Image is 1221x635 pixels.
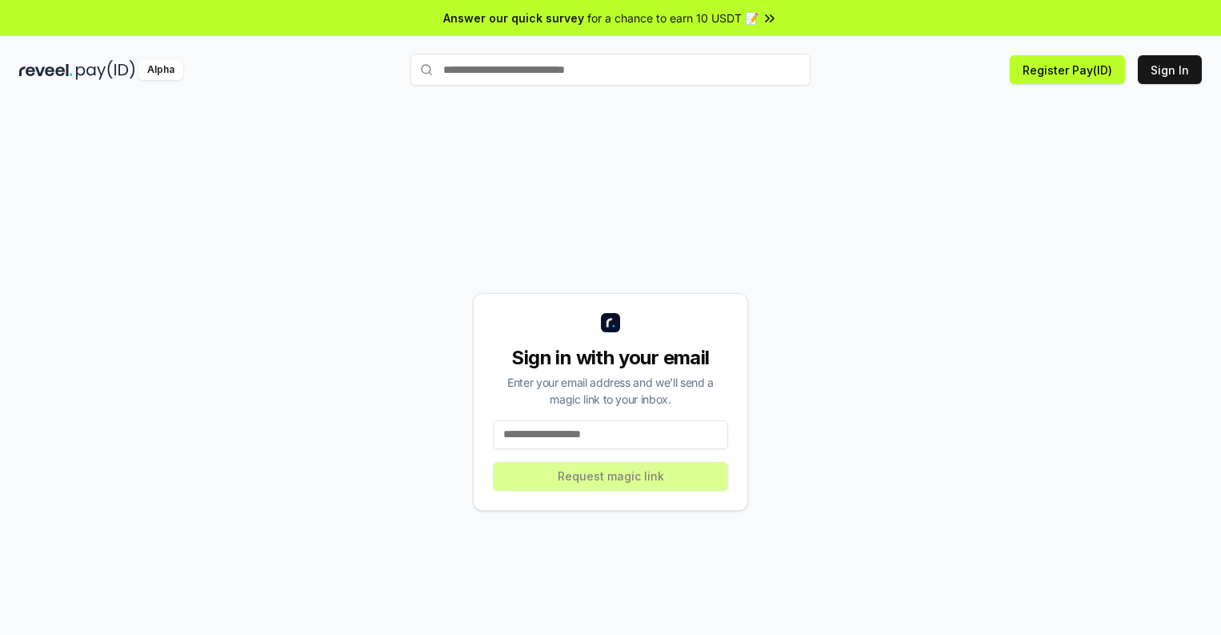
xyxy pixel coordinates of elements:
button: Register Pay(ID) [1010,55,1125,84]
div: Alpha [138,60,183,80]
img: pay_id [76,60,135,80]
img: reveel_dark [19,60,73,80]
img: logo_small [601,313,620,332]
span: Answer our quick survey [443,10,584,26]
div: Sign in with your email [493,345,728,371]
span: for a chance to earn 10 USDT 📝 [587,10,759,26]
button: Sign In [1138,55,1202,84]
div: Enter your email address and we’ll send a magic link to your inbox. [493,374,728,408]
